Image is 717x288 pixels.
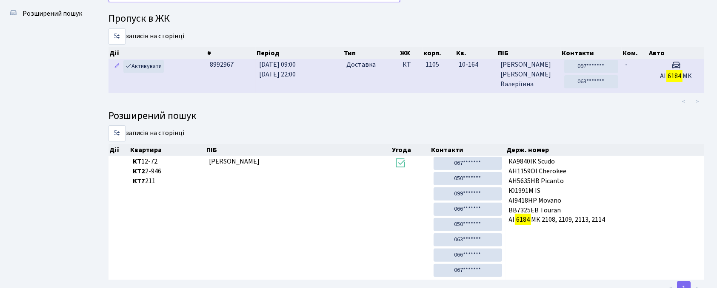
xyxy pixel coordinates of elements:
span: - [625,60,628,69]
th: Дії [109,144,129,156]
span: Доставка [346,60,376,70]
b: КТ [133,157,141,166]
th: Контакти [430,144,506,156]
label: записів на сторінці [109,125,184,141]
span: [PERSON_NAME] [PERSON_NAME] Валеріївна [500,60,557,89]
th: Авто [648,47,704,59]
span: Розширений пошук [23,9,82,18]
th: корп. [423,47,455,59]
th: # [206,47,256,59]
th: Кв. [455,47,497,59]
span: [DATE] 09:00 [DATE] 22:00 [259,60,296,79]
mark: 6184 [666,70,683,82]
span: КА9840ІК Scudo АН1159ОІ Cherokee АН5635НВ Picanto Ю1991М IS АІ9418НР Movano ВВ7325ЕВ Touran АІ МК... [509,157,701,225]
span: 1105 [426,60,439,69]
span: КТ [403,60,419,70]
th: Квартира [129,144,206,156]
a: Редагувати [112,60,122,73]
b: КТ2 [133,167,145,176]
select: записів на сторінці [109,125,126,141]
span: 8992967 [210,60,234,69]
th: Тип [343,47,399,59]
h5: AI MK [651,72,701,80]
h4: Пропуск в ЖК [109,13,704,25]
h4: Розширений пошук [109,110,704,122]
th: Контакти [561,47,622,59]
th: ПІБ [497,47,561,59]
th: Держ. номер [506,144,704,156]
th: Дії [109,47,206,59]
label: записів на сторінці [109,28,184,45]
th: Період [256,47,343,59]
b: КТ7 [133,176,145,186]
span: 10-164 [459,60,494,70]
select: записів на сторінці [109,28,126,45]
mark: 6184 [515,214,531,226]
span: 12-72 2-946 211 [133,157,203,186]
th: ЖК [399,47,423,59]
th: Ком. [622,47,648,59]
a: Розширений пошук [4,5,89,22]
span: [PERSON_NAME] [209,157,260,166]
a: Активувати [123,60,164,73]
th: Угода [391,144,430,156]
th: ПІБ [206,144,391,156]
